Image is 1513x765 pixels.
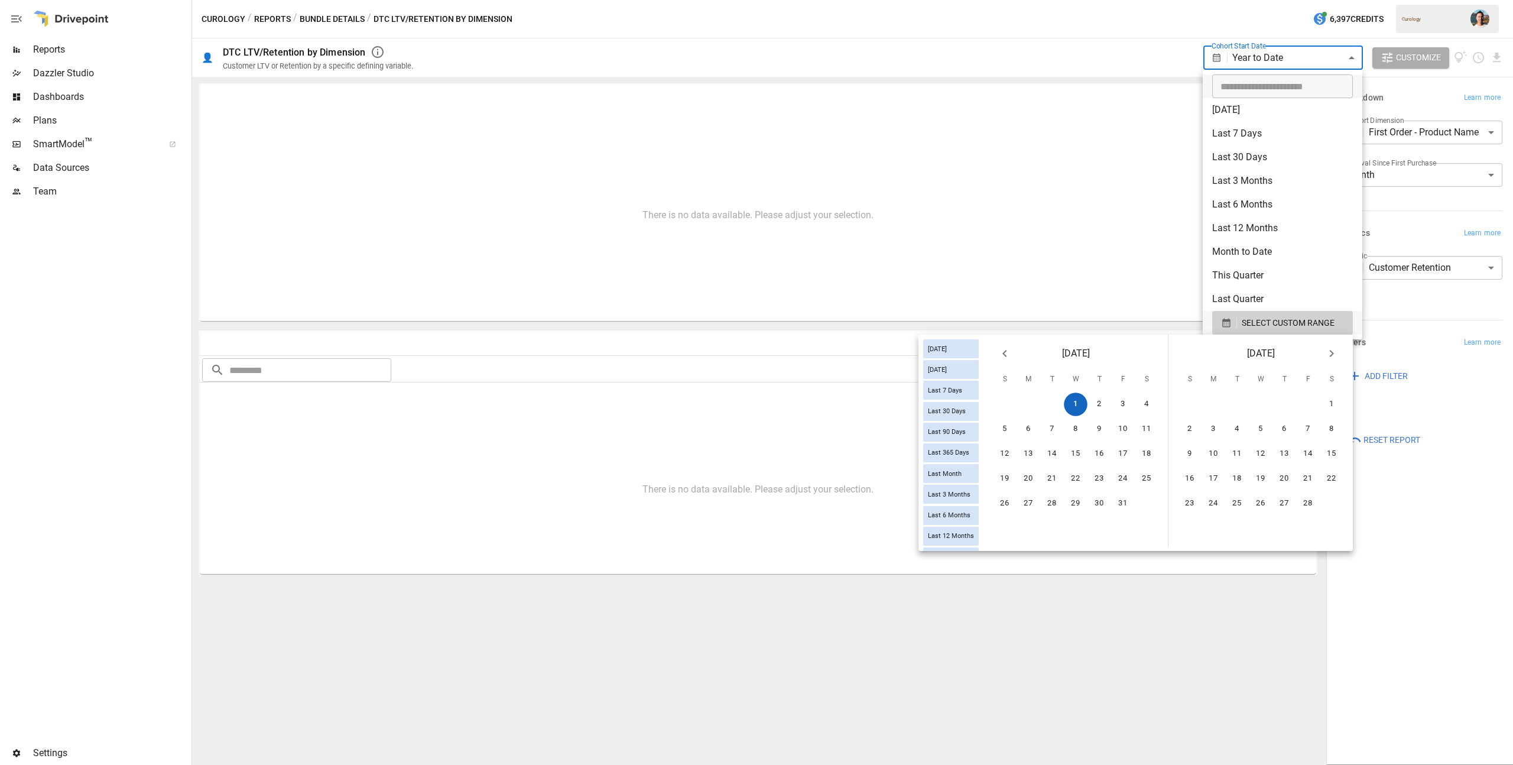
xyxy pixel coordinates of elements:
button: 21 [1040,467,1064,491]
span: Wednesday [1250,368,1271,391]
button: 1 [1320,393,1343,416]
button: 12 [1249,442,1272,466]
button: 2 [1178,417,1202,441]
span: [DATE] [923,366,952,374]
span: Thursday [1089,368,1110,391]
span: [DATE] [923,345,952,353]
button: 14 [1296,442,1320,466]
button: 1 [1064,393,1087,416]
span: Monday [1203,368,1224,391]
button: 10 [1111,417,1135,441]
button: 25 [1225,492,1249,516]
button: 7 [1296,417,1320,441]
button: 4 [1225,417,1249,441]
button: 28 [1296,492,1320,516]
div: Last Year [923,547,979,566]
div: Last 30 Days [923,402,979,421]
span: Sunday [1179,368,1200,391]
li: Last 30 Days [1203,145,1362,169]
span: Saturday [1136,368,1157,391]
button: 5 [1249,417,1272,441]
li: Month to Date [1203,240,1362,264]
li: Last 6 Months [1203,193,1362,216]
span: Tuesday [1226,368,1248,391]
button: 22 [1320,467,1343,491]
span: Wednesday [1065,368,1086,391]
button: 17 [1111,442,1135,466]
button: 26 [1249,492,1272,516]
button: 27 [1272,492,1296,516]
button: 24 [1111,467,1135,491]
button: 20 [1017,467,1040,491]
button: 21 [1296,467,1320,491]
span: Last 365 Days [923,449,974,456]
span: [DATE] [1062,345,1090,362]
span: Thursday [1274,368,1295,391]
button: 7 [1040,417,1064,441]
div: Last 365 Days [923,443,979,462]
button: 3 [1202,417,1225,441]
li: Last 3 Months [1203,169,1362,193]
li: Last 12 Months [1203,216,1362,240]
span: [DATE] [1247,345,1275,362]
li: Last 7 Days [1203,122,1362,145]
button: 9 [1178,442,1202,466]
button: SELECT CUSTOM RANGE [1212,311,1353,335]
span: SELECT CUSTOM RANGE [1242,316,1335,330]
button: 8 [1320,417,1343,441]
button: 2 [1087,393,1111,416]
button: 26 [993,492,1017,516]
button: 24 [1202,492,1225,516]
span: Monday [1018,368,1039,391]
button: 13 [1272,442,1296,466]
button: 8 [1064,417,1087,441]
button: 23 [1087,467,1111,491]
button: 16 [1178,467,1202,491]
span: Last 3 Months [923,491,975,498]
div: [DATE] [923,360,979,379]
div: Last 3 Months [923,485,979,504]
button: 15 [1320,442,1343,466]
div: Last 6 Months [923,506,979,525]
span: Saturday [1321,368,1342,391]
span: Last 12 Months [923,532,979,540]
button: Next month [1320,342,1343,365]
button: 3 [1111,393,1135,416]
button: 6 [1017,417,1040,441]
button: Previous month [993,342,1017,365]
li: [DATE] [1203,98,1362,122]
span: Tuesday [1041,368,1063,391]
button: 19 [993,467,1017,491]
button: 13 [1017,442,1040,466]
button: 4 [1135,393,1158,416]
span: Friday [1112,368,1134,391]
button: 22 [1064,467,1087,491]
span: Last 30 Days [923,407,970,415]
span: Friday [1297,368,1319,391]
div: Last 90 Days [923,423,979,442]
span: Last 90 Days [923,428,970,436]
button: 29 [1064,492,1087,516]
li: This Quarter [1203,264,1362,287]
button: 6 [1272,417,1296,441]
button: 30 [1087,492,1111,516]
span: Last Month [923,470,966,478]
button: 28 [1040,492,1064,516]
div: Last 12 Months [923,527,979,546]
li: Last Quarter [1203,287,1362,311]
button: 9 [1087,417,1111,441]
button: 11 [1225,442,1249,466]
button: 19 [1249,467,1272,491]
button: 25 [1135,467,1158,491]
button: 15 [1064,442,1087,466]
button: 23 [1178,492,1202,516]
div: Last 7 Days [923,381,979,400]
button: 31 [1111,492,1135,516]
button: 27 [1017,492,1040,516]
button: 10 [1202,442,1225,466]
button: 18 [1135,442,1158,466]
button: 12 [993,442,1017,466]
span: Last 7 Days [923,387,967,394]
button: 17 [1202,467,1225,491]
button: 16 [1087,442,1111,466]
